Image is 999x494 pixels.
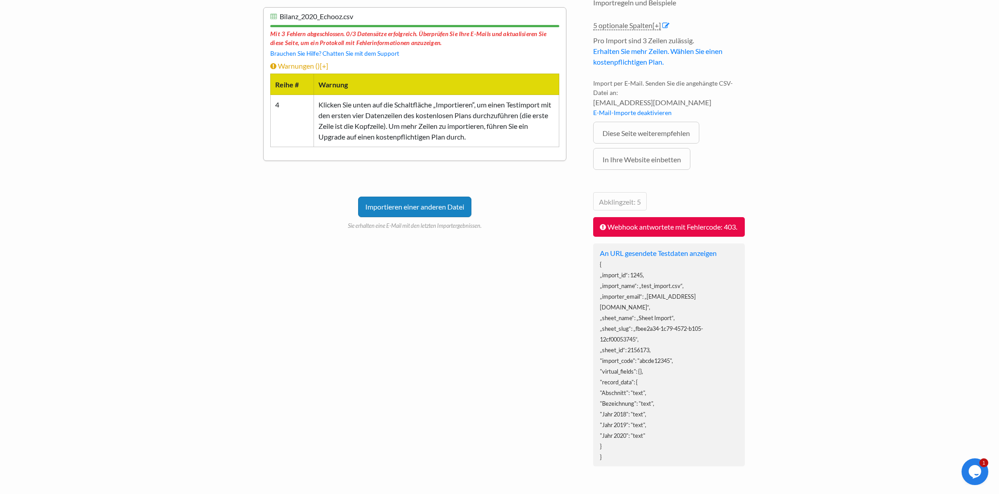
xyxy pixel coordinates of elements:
[593,148,690,170] a: In Ihre Website einbetten
[593,21,661,30] a: 5 optionale Spalten[+]
[320,62,328,70] font: [+]
[600,400,654,407] font: "Bezeichnung": "text",
[600,432,645,439] font: "Jahr 2020": "text"
[600,261,602,268] font: {
[593,21,652,29] font: 5 optionale Spalten
[318,62,320,70] font: )
[603,129,690,137] font: Diese Seite weiterempfehlen
[275,80,299,89] font: Reihe #
[365,202,464,211] font: Importieren einer anderen Datei
[600,293,696,311] font: „importer_email“: „[EMAIL_ADDRESS][DOMAIN_NAME]“,
[318,100,551,141] font: Klicken Sie unten auf die Schaltfläche „Importieren“, um einen Testimport mit den ersten vier Dat...
[600,357,673,364] font: "import_code": "abcde12345",
[358,197,471,217] a: Importieren einer anderen Datei
[600,249,717,257] a: An URL gesendete Testdaten anzeigen
[600,346,651,354] font: „sheet_id“: 2156173,
[593,47,722,66] a: Erhalten Sie mehr Zeilen. Wählen Sie einen kostenpflichtigen Plan.
[270,30,547,46] font: Mit 3 Fehlern abgeschlossen. 0/3 Datensätze erfolgreich. Überprüfen Sie Ihre E-Mails und aktualis...
[593,79,733,96] font: Import per E-Mail. Senden Sie die angehängte CSV-Datei an:
[593,122,699,144] a: Diese Seite weiterempfehlen
[652,21,661,29] font: [+]
[600,453,602,461] font: }
[593,109,672,116] a: E-Mail-Importe deaktivieren
[600,282,684,289] font: „import_name“: „test_import.csv“,
[348,222,482,229] font: Sie erhalten eine E-Mail mit den letzten Importergebnissen.
[962,458,990,485] iframe: Chat-Widget
[593,36,694,45] font: Pro Import sind 3 Zeilen zulässig.
[275,100,279,109] font: 4
[600,443,602,450] font: }
[280,12,353,21] font: Bilanz_2020_Echooz.csv
[600,272,644,279] font: „import_id“: 1245,
[600,325,703,343] font: „sheet_slug“: „fbee2a34-1c79-4572-b105-12cf00053745“,
[278,62,318,70] font: Warnungen (
[600,368,643,375] font: "virtual_fields": {},
[318,80,348,89] font: Warnung
[600,379,638,386] font: "record_data": {
[600,421,646,428] font: "Jahr 2019": "text",
[600,411,646,418] font: "Jahr 2018": "text",
[603,155,681,164] font: In Ihre Website einbetten
[270,50,399,57] a: Brauchen Sie Hilfe? Chatten Sie mit dem Support
[600,314,675,321] font: „sheet_name“: „Sheet Import“,
[270,62,328,70] a: Warnungen ()[+]
[600,389,646,396] font: "Abschnitt": "text",
[607,222,737,231] font: Webhook antwortete mit Fehlercode: 403.
[593,98,711,107] font: [EMAIL_ADDRESS][DOMAIN_NAME]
